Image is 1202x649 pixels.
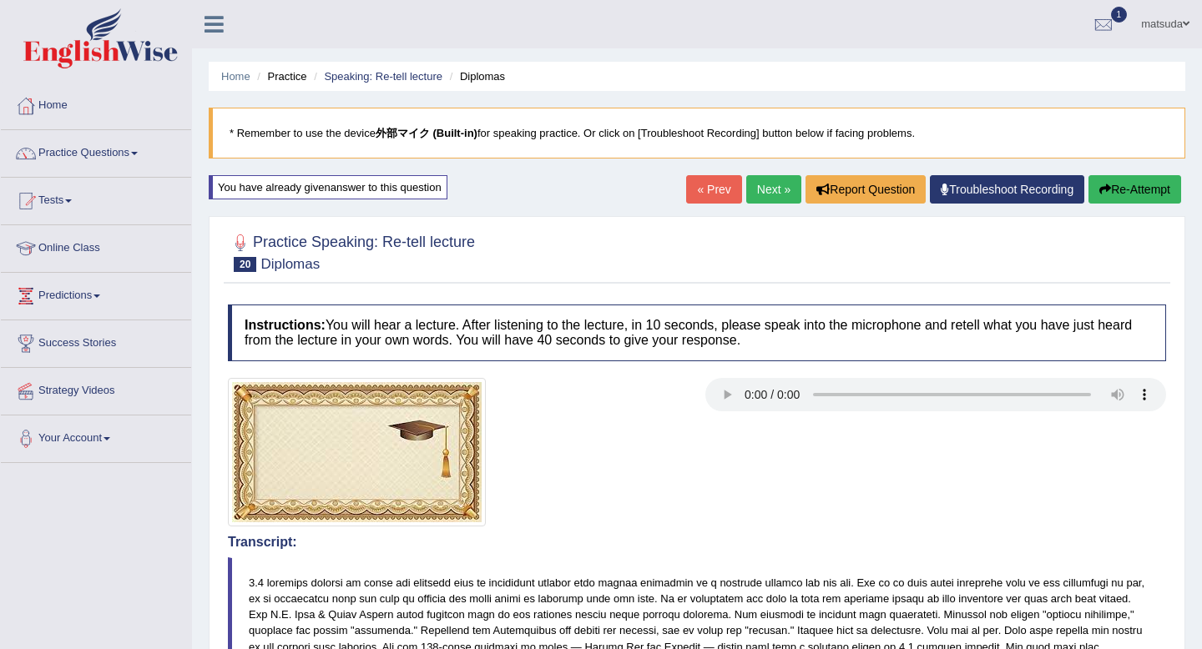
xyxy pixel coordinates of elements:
a: Home [1,83,191,124]
span: 20 [234,257,256,272]
a: Success Stories [1,320,191,362]
div: You have already given answer to this question [209,175,447,199]
a: « Prev [686,175,741,204]
a: Strategy Videos [1,368,191,410]
small: Diplomas [260,256,320,272]
blockquote: * Remember to use the device for speaking practice. Or click on [Troubleshoot Recording] button b... [209,108,1185,158]
a: Tests [1,178,191,219]
a: Next » [746,175,801,204]
li: Practice [253,68,306,84]
a: Speaking: Re-tell lecture [324,70,442,83]
h4: You will hear a lecture. After listening to the lecture, in 10 seconds, please speak into the mic... [228,304,1166,360]
h2: Practice Speaking: Re-tell lecture [228,230,475,272]
a: Home [221,70,250,83]
a: Practice Questions [1,130,191,172]
li: Diplomas [446,68,505,84]
button: Report Question [806,175,926,204]
a: Troubleshoot Recording [930,175,1084,204]
b: 外部マイク (Built-in) [376,127,477,139]
h4: Transcript: [228,535,1166,550]
span: 1 [1111,7,1128,23]
button: Re-Attempt [1088,175,1181,204]
a: Predictions [1,273,191,314]
b: Instructions: [245,318,326,332]
a: Online Class [1,225,191,267]
a: Your Account [1,415,191,457]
